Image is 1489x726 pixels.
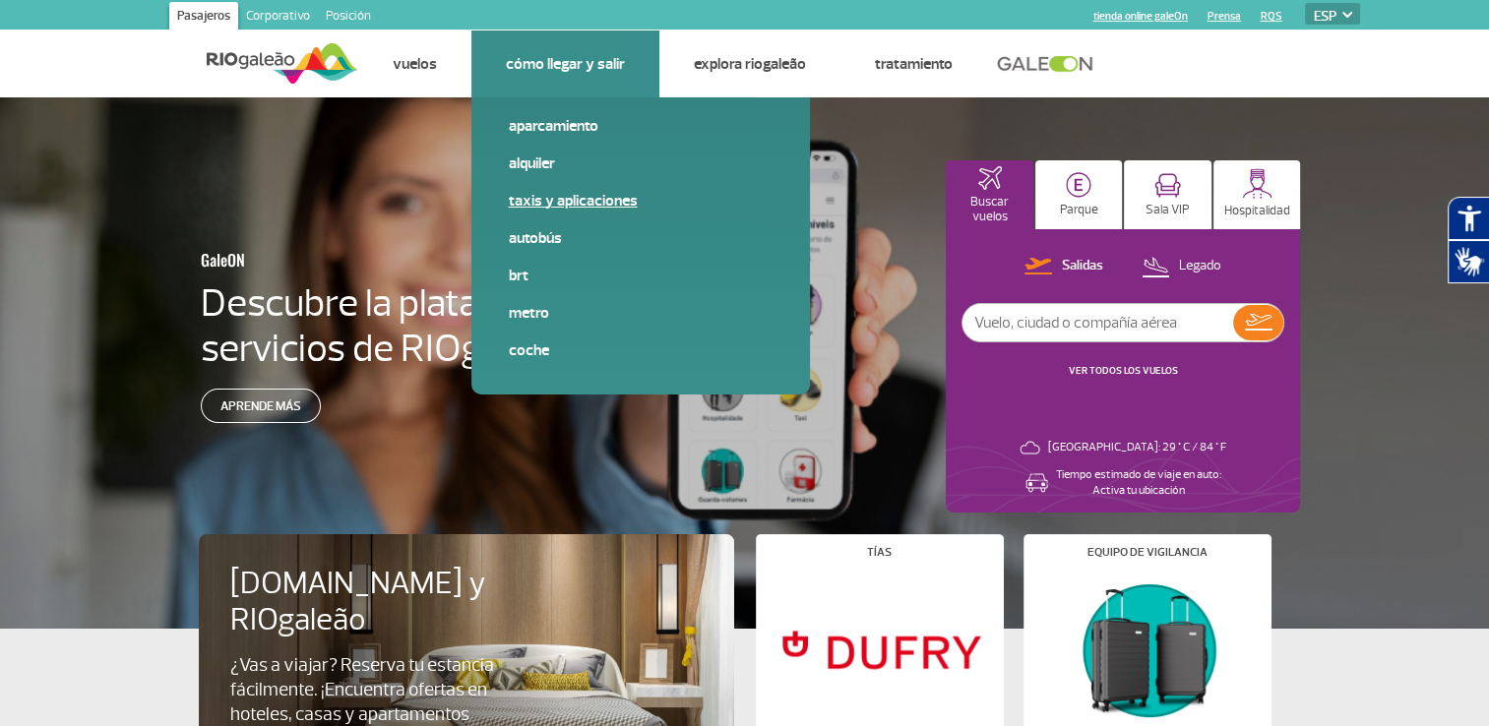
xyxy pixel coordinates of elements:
[509,227,773,249] a: Autobús
[1060,203,1098,217] p: Parque
[1261,10,1282,23] a: RQS
[867,547,892,558] h4: Tías
[393,54,437,74] a: Vuelos
[509,302,773,324] a: Metro
[509,339,773,361] a: Coche
[978,166,1002,190] img: airplaneHomeActive.svg
[509,190,773,212] a: Taxis y aplicaciones
[1179,257,1221,275] p: Legado
[169,2,238,33] a: Pasajeros
[875,54,953,74] a: Tratamiento
[1213,160,1301,229] button: Hospitalidad
[201,389,321,423] a: Aprende más
[201,239,529,280] h3: GaleON
[772,574,986,725] img: Tías
[1069,364,1178,377] a: VER TODOS LOS VUELOS
[1048,440,1226,455] p: [GEOGRAPHIC_DATA]: 29 ° C / 84 ° F
[1056,467,1221,499] p: Tiempo estimado de viaje en auto: Activa tu ubicación
[1224,204,1290,218] p: Hospitalidad
[1146,203,1190,217] p: Sala VIP
[1448,240,1489,283] button: Traductor de lenguaje de señas abierto.
[318,2,379,33] a: Posición
[238,2,318,33] a: Corporativo
[509,115,773,137] a: Aparcamiento
[1019,254,1109,279] button: Salidas
[1448,197,1489,240] button: Recursos de asistencia abiertos.
[1035,160,1123,229] button: Parque
[1242,168,1272,199] img: hospitality.svg
[946,160,1033,229] button: Buscar vuelos
[509,152,773,174] a: Alquiler
[201,280,626,371] h4: Descubre la plataforma de servicios de RIOgaleão
[506,54,625,74] a: Cómo llegar y salir
[230,566,543,638] h4: [DOMAIN_NAME] y RIOgaleão
[1062,257,1103,275] p: Salidas
[1087,547,1208,558] h4: Equipo de vigilancia
[962,304,1233,341] input: Vuelo, ciudad o compañía aérea
[509,265,773,286] a: BRT
[694,54,806,74] a: Explora RIOgaleão
[1448,197,1489,283] div: Complemento de accesibilidad de Hand Talk.
[1063,363,1184,379] button: VER TODOS LOS VUELOS
[1039,574,1254,725] img: Equipo de vigilancia
[1093,10,1188,23] a: tienda online galeOn
[1136,254,1227,279] button: Legado
[1154,173,1181,198] img: vipRoom.svg
[1124,160,1211,229] button: Sala VIP
[1208,10,1241,23] a: Prensa
[1066,172,1091,198] img: carParkingHome.svg
[956,195,1024,224] p: Buscar vuelos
